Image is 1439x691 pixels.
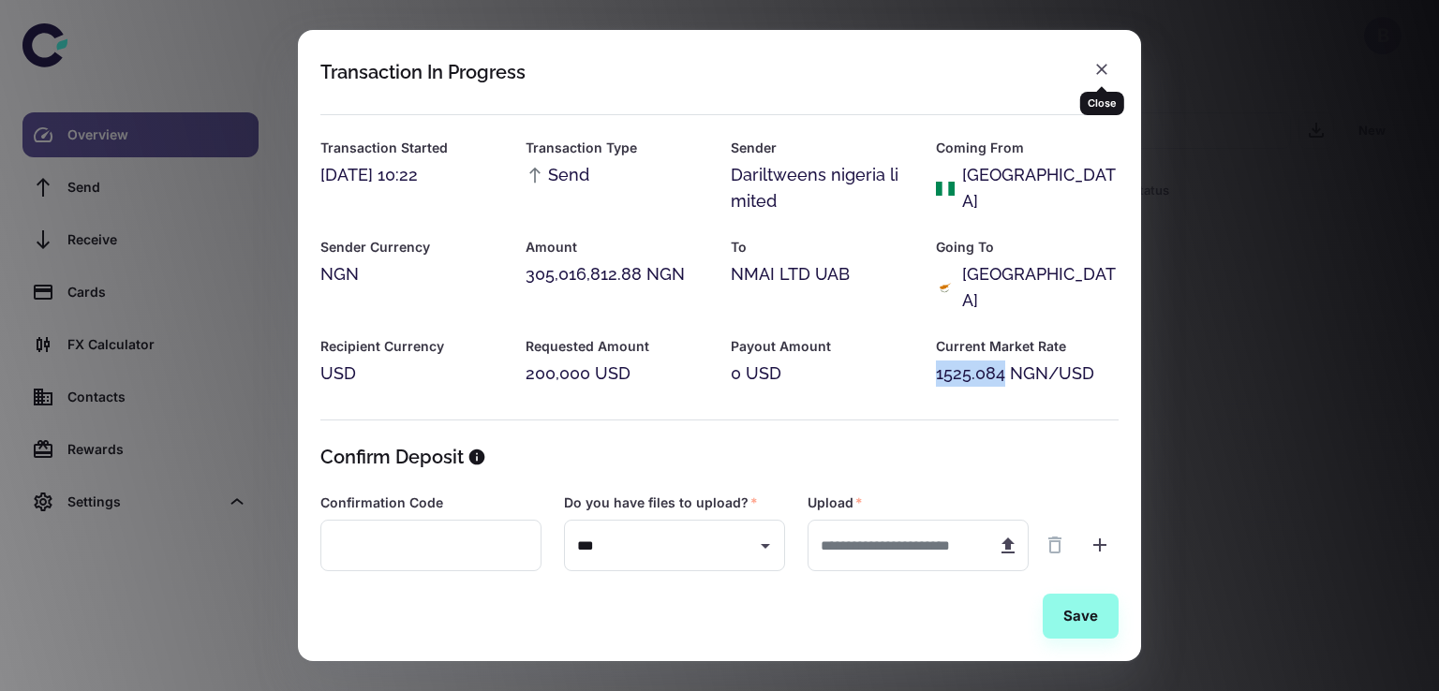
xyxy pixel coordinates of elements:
h6: Sender [731,138,913,158]
div: [GEOGRAPHIC_DATA] [962,162,1119,214]
div: 305,016,812.88 NGN [526,261,708,287]
div: 1525.084 NGN/USD [936,360,1119,387]
label: Confirmation Code [320,493,443,512]
h6: Sender Currency [320,237,503,257]
h6: Coming From [936,138,1119,158]
button: Open [752,533,779,559]
label: Do you have files to upload? [564,493,758,512]
h6: Going To [936,237,1119,257]
div: NGN [320,261,503,287]
div: [GEOGRAPHIC_DATA] [962,261,1119,314]
div: Close [1080,92,1124,115]
div: NMAI LTD UAB [731,261,913,287]
h6: Current Market Rate [936,336,1119,357]
h6: Amount [526,237,708,257]
div: 0 USD [731,360,913,387]
h6: Recipient Currency [320,336,503,357]
h6: To [731,237,913,257]
h6: Requested Amount [526,336,708,357]
div: 200,000 USD [526,360,708,387]
span: Send [526,162,589,188]
div: [DATE] 10:22 [320,162,503,188]
div: USD [320,360,503,387]
div: Dariltweens nigeria limited [731,162,913,214]
h6: Transaction Started [320,138,503,158]
h6: Transaction Type [526,138,708,158]
button: Save [1043,594,1119,639]
label: Upload [808,493,863,512]
h6: Payout Amount [731,336,913,357]
h5: Confirm Deposit [320,443,464,471]
div: Transaction In Progress [320,61,526,83]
